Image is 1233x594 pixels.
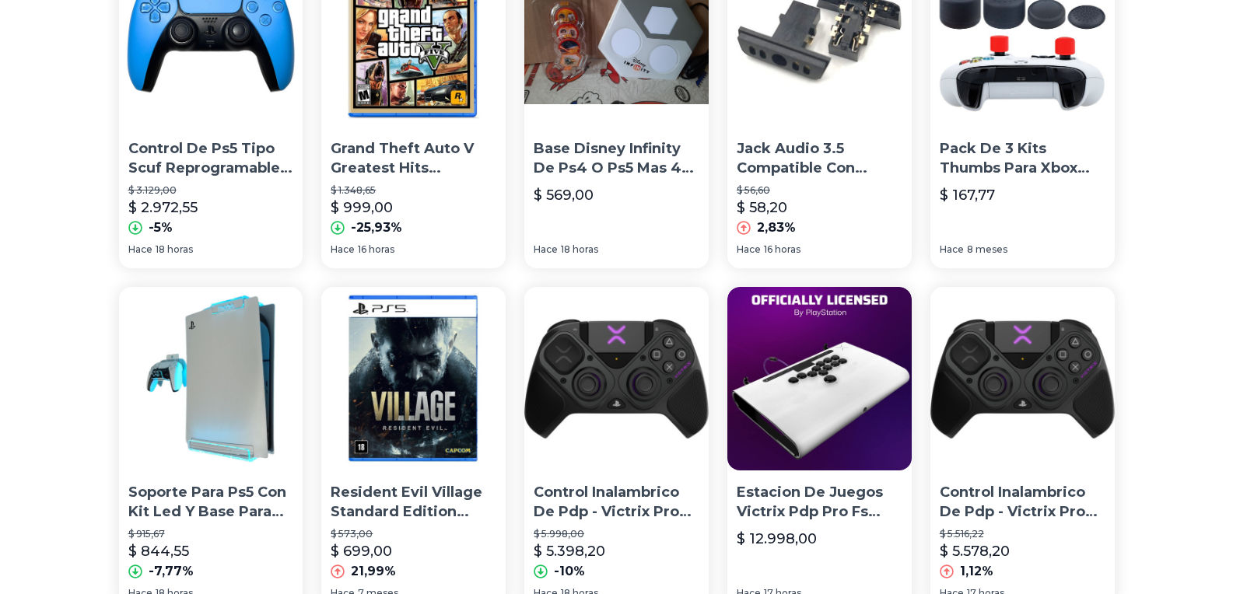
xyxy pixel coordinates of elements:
p: 1,12% [960,562,993,581]
p: -7,77% [149,562,194,581]
img: Soporte Para Ps5 Con Kit Led Y Base Para Control [119,287,303,471]
p: $ 915,67 [128,528,294,540]
p: $ 3.129,00 [128,184,294,197]
p: $ 699,00 [331,540,392,562]
p: 2,83% [757,218,796,237]
span: Hace [331,243,355,256]
p: $ 999,00 [331,197,393,218]
img: Resident Evil Village Standard Edition Capcom Ps5 Físico [321,287,506,471]
span: Hace [534,243,558,256]
p: Jack Audio 3.5 Compatible Con Control De Ps5 [737,139,902,178]
p: Soporte Para Ps5 Con Kit Led Y Base Para Control [128,483,294,522]
p: Estacion De Juegos Victrix Pdp Pro Fs Para Ps5 Ps4 Pc [737,483,902,522]
p: -5% [149,218,173,237]
p: Base Disney Infinity De Ps4 O Ps5 Mas 4 Discos De Poder [534,139,699,178]
p: Pack De 3 Kits Thumbs Para Xbox Series X S Ps5 Ps4 Gomitas [940,139,1105,178]
p: $ 56,60 [737,184,902,197]
p: $ 573,00 [331,528,496,540]
p: $ 12.998,00 [737,528,817,550]
p: $ 1.348,65 [331,184,496,197]
p: Grand Theft Auto V Greatest Hits Rockstar Games Ps5 Físico [331,139,496,178]
img: Control Inalambrico De Pdp - Victrix Pro Bfg Para Ps5, Ps4 [524,287,709,471]
p: -25,93% [351,218,402,237]
span: 16 horas [358,243,394,256]
img: Estacion De Juegos Victrix Pdp Pro Fs Para Ps5 Ps4 Pc [727,287,912,471]
p: $ 5.998,00 [534,528,699,540]
p: Control Inalambrico De Pdp - Victrix Pro Bfg Para Ps5, Ps4 [940,483,1105,522]
p: $ 5.516,22 [940,528,1105,540]
p: $ 569,00 [534,184,594,206]
img: Control Inalambrico De Pdp - Victrix Pro Bfg Para Ps5, Ps4 [930,287,1115,471]
span: Hace [737,243,761,256]
span: Hace [128,243,152,256]
p: $ 2.972,55 [128,197,198,218]
p: $ 5.398,20 [534,540,605,562]
p: $ 5.578,20 [940,540,1010,562]
span: 8 meses [967,243,1007,256]
p: Control De Ps5 Tipo Scuf Reprogramable Profesional Pc Mobile [128,139,294,178]
p: $ 167,77 [940,184,995,206]
p: $ 58,20 [737,197,787,218]
span: 18 horas [156,243,193,256]
p: 21,99% [351,562,396,581]
span: Hace [940,243,964,256]
span: 18 horas [561,243,598,256]
p: -10% [554,562,585,581]
p: $ 844,55 [128,540,189,562]
span: 16 horas [764,243,800,256]
p: Resident Evil Village Standard Edition Capcom Ps5 Físico [331,483,496,522]
p: Control Inalambrico De Pdp - Victrix Pro Bfg Para Ps5, Ps4 [534,483,699,522]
